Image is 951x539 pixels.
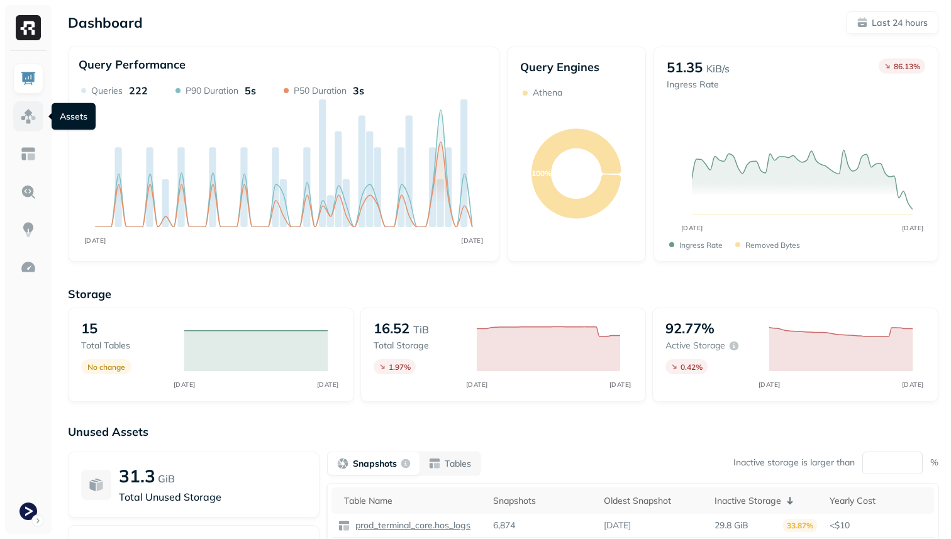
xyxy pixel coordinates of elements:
tspan: [DATE] [84,236,106,245]
button: Last 24 hours [846,11,938,34]
p: 31.3 [119,465,155,487]
p: No change [87,362,125,372]
div: Assets [52,103,96,130]
p: Dashboard [68,14,143,31]
p: 33.87% [783,519,817,532]
p: prod_terminal_core.hos_logs [353,520,470,531]
p: 29.8 GiB [715,520,748,531]
p: Unused Assets [68,425,938,439]
p: Storage [68,287,938,301]
img: table [338,520,350,532]
p: [DATE] [604,520,631,531]
p: Inactive Storage [715,495,781,507]
p: 3s [353,84,364,97]
p: <$10 [830,520,928,531]
p: Queries [91,85,123,97]
p: 1.97 % [389,362,411,372]
tspan: [DATE] [174,381,196,389]
p: Query Engines [520,60,633,74]
p: Total tables [81,340,172,352]
p: TiB [413,322,429,337]
p: 16.52 [374,320,409,337]
p: GiB [158,471,175,486]
p: Total storage [374,340,464,352]
p: Tables [445,458,471,470]
img: Asset Explorer [20,146,36,162]
p: Inactive storage is larger than [733,457,855,469]
p: Query Performance [79,57,186,72]
tspan: [DATE] [758,381,780,389]
a: prod_terminal_core.hos_logs [350,520,470,531]
p: 92.77% [665,320,715,337]
tspan: [DATE] [609,381,631,389]
p: Total Unused Storage [119,489,306,504]
tspan: [DATE] [901,224,923,232]
p: Active storage [665,340,725,352]
div: Table Name [344,495,481,507]
img: Ryft [16,15,41,40]
text: 100% [531,169,552,178]
p: 15 [81,320,97,337]
img: Insights [20,221,36,238]
img: Assets [20,108,36,125]
p: Ingress Rate [679,240,723,250]
img: Terminal [19,503,37,520]
tspan: [DATE] [901,381,923,389]
p: Athena [533,87,562,99]
img: Query Explorer [20,184,36,200]
div: Snapshots [493,495,591,507]
p: 222 [129,84,148,97]
tspan: [DATE] [317,381,339,389]
img: Dashboard [20,70,36,87]
p: Removed bytes [745,240,800,250]
div: Oldest Snapshot [604,495,702,507]
p: 5s [245,84,256,97]
p: 86.13 % [894,62,920,71]
p: 0.42 % [681,362,703,372]
p: Ingress Rate [667,79,730,91]
p: Last 24 hours [872,17,928,29]
p: P50 Duration [294,85,347,97]
p: 51.35 [667,58,703,76]
p: % [930,457,938,469]
tspan: [DATE] [461,236,483,245]
div: Yearly Cost [830,495,928,507]
tspan: [DATE] [681,224,703,232]
img: Optimization [20,259,36,275]
p: 6,874 [493,520,515,531]
tspan: [DATE] [466,381,488,389]
p: Snapshots [353,458,397,470]
p: KiB/s [706,61,730,76]
p: P90 Duration [186,85,238,97]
